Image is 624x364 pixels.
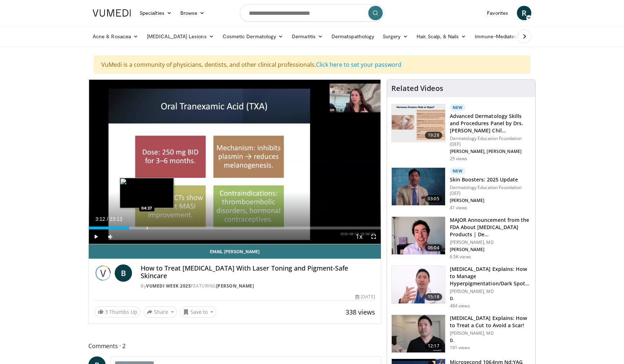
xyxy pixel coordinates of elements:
span: 12:17 [425,342,442,350]
p: [PERSON_NAME], MD [450,330,531,336]
h4: How to Treat [MEDICAL_DATA] With Laser Toning and Pigment-Safe Skincare [141,264,375,280]
img: e1503c37-a13a-4aad-9ea8-1e9b5ff728e6.150x105_q85_crop-smart_upscale.jpg [392,266,445,303]
div: By FEATURING [141,283,375,289]
span: 3:12 [95,216,105,222]
div: VuMedi is a community of physicians, dentists, and other clinical professionals. [94,56,530,74]
button: Mute [103,229,118,244]
h3: [MEDICAL_DATA] Explains: How to Manage Hyperpigmentation/Dark Spots o… [450,266,531,287]
img: b8d0b268-5ea7-42fe-a1b9-7495ab263df8.150x105_q85_crop-smart_upscale.jpg [392,217,445,254]
p: 25 views [450,156,467,162]
p: D. [450,296,531,302]
a: Dermatitis [287,29,327,44]
video-js: Video Player [89,80,381,244]
span: Comments 2 [88,341,381,351]
button: Play [89,229,103,244]
img: 5d8405b0-0c3f-45ed-8b2f-ed15b0244802.150x105_q85_crop-smart_upscale.jpg [392,168,445,205]
p: [PERSON_NAME] [450,198,531,203]
p: [PERSON_NAME], MD [450,289,531,294]
img: dd29cf01-09ec-4981-864e-72915a94473e.150x105_q85_crop-smart_upscale.jpg [392,104,445,142]
img: Vumedi Week 2025 [95,264,112,282]
a: 12:17 [MEDICAL_DATA] Explains: How to Treat a Cut to Avoid a Scar! [PERSON_NAME], MD D. 191 views [391,315,531,353]
button: Save to [180,306,217,318]
p: [PERSON_NAME] [450,247,531,253]
p: 41 views [450,205,467,211]
span: 338 views [346,308,375,316]
a: Cosmetic Dermatology [218,29,287,44]
a: Email [PERSON_NAME] [89,244,381,259]
a: Dermatopathology [327,29,378,44]
button: Playback Rate [352,229,366,244]
div: [DATE] [355,294,375,300]
span: 19:28 [425,132,442,139]
a: Vumedi Week 2025 [146,283,191,289]
h3: Skin Boosters: 2025 Update [450,176,531,183]
a: 19:28 New Advanced Dermatology Skills and Procedures Panel by Drs. [PERSON_NAME] Chil… Dermatolog... [391,104,531,162]
p: [PERSON_NAME], MD [450,240,531,245]
a: Acne & Rosacea [88,29,142,44]
p: Dermatology Education Foundation (DEF) [450,136,531,147]
span: 15:18 [425,293,442,301]
a: [MEDICAL_DATA] Lesions [142,29,218,44]
span: 23:13 [110,216,122,222]
input: Search topics, interventions [240,4,384,22]
a: Surgery [378,29,412,44]
a: Immune-Mediated [470,29,529,44]
a: B [115,264,132,282]
p: 484 views [450,303,470,309]
a: Favorites [483,6,513,20]
a: R [517,6,531,20]
p: 6.5K views [450,254,471,260]
p: New [450,104,466,111]
span: 3 [105,308,108,315]
a: [PERSON_NAME] [216,283,254,289]
a: Click here to set your password [316,61,401,69]
h4: Related Videos [391,84,443,93]
p: [PERSON_NAME], [PERSON_NAME] [450,149,531,154]
h3: [MEDICAL_DATA] Explains: How to Treat a Cut to Avoid a Scar! [450,315,531,329]
div: Progress Bar [89,227,381,229]
span: 03:05 [425,195,442,202]
p: D. [450,338,531,343]
span: / [107,216,108,222]
a: 06:04 MAJOR Announcement from the FDA About [MEDICAL_DATA] Products | De… [PERSON_NAME], MD [PERS... [391,216,531,260]
button: Fullscreen [366,229,381,244]
img: 24945916-2cf7-46e8-ba42-f4b460d6138e.150x105_q85_crop-smart_upscale.jpg [392,315,445,352]
h3: MAJOR Announcement from the FDA About [MEDICAL_DATA] Products | De… [450,216,531,238]
a: 3 Thumbs Up [95,306,141,317]
a: 03:05 New Skin Boosters: 2025 Update Dermatology Education Foundation (DEF) [PERSON_NAME] 41 views [391,167,531,211]
a: Browse [176,6,209,20]
a: Hair, Scalp, & Nails [412,29,470,44]
img: VuMedi Logo [93,9,131,17]
p: 191 views [450,345,470,351]
img: image.jpeg [120,178,174,208]
button: Share [144,306,177,318]
span: 06:04 [425,244,442,251]
a: Specialties [135,6,176,20]
p: Dermatology Education Foundation (DEF) [450,185,531,196]
p: New [450,167,466,175]
a: 15:18 [MEDICAL_DATA] Explains: How to Manage Hyperpigmentation/Dark Spots o… [PERSON_NAME], MD D.... [391,266,531,309]
h3: Advanced Dermatology Skills and Procedures Panel by Drs. [PERSON_NAME] Chil… [450,113,531,134]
